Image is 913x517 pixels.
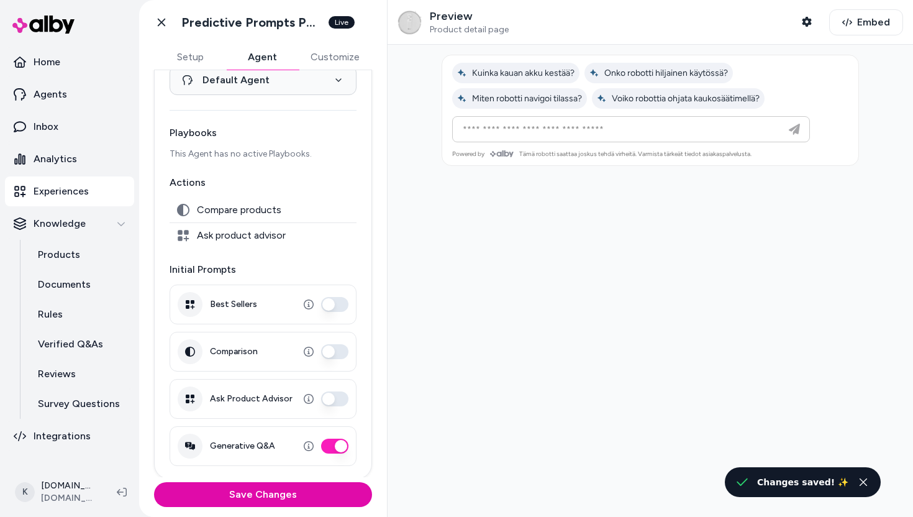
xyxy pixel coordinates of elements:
[34,119,58,134] p: Inbox
[34,55,60,70] p: Home
[25,359,134,389] a: Reviews
[226,45,298,70] button: Agent
[34,216,86,231] p: Knowledge
[170,126,357,140] p: Playbooks
[757,475,848,490] div: Changes saved! ✨
[34,152,77,167] p: Analytics
[34,87,67,102] p: Agents
[15,482,35,502] span: K
[857,15,890,30] span: Embed
[5,209,134,239] button: Knowledge
[856,475,871,490] button: Close toast
[34,429,91,444] p: Integrations
[181,15,321,30] h1: Predictive Prompts PDP
[210,346,258,357] label: Comparison
[430,9,509,24] p: Preview
[38,337,103,352] p: Verified Q&As
[25,270,134,300] a: Documents
[298,45,372,70] button: Customize
[430,24,509,35] span: Product detail page
[170,262,357,277] p: Initial Prompts
[41,492,97,505] span: [DOMAIN_NAME]
[154,45,226,70] button: Setup
[329,16,355,29] div: Live
[7,472,107,512] button: K[DOMAIN_NAME] Shopify[DOMAIN_NAME]
[210,299,257,310] label: Best Sellers
[5,144,134,174] a: Analytics
[12,16,75,34] img: alby Logo
[25,389,134,419] a: Survey Questions
[197,204,281,216] span: Compare products
[170,148,357,160] p: This Agent has no active Playbooks.
[25,300,134,329] a: Rules
[5,112,134,142] a: Inbox
[170,175,357,190] p: Actions
[38,396,120,411] p: Survey Questions
[41,480,97,492] p: [DOMAIN_NAME] Shopify
[210,393,293,405] label: Ask Product Advisor
[154,482,372,507] button: Save Changes
[829,9,903,35] button: Embed
[5,176,134,206] a: Experiences
[397,10,422,35] img: EZVIZ RC3 robotti-imuri
[25,240,134,270] a: Products
[38,277,91,292] p: Documents
[210,441,275,452] label: Generative Q&A
[34,184,89,199] p: Experiences
[5,47,134,77] a: Home
[5,421,134,451] a: Integrations
[38,307,63,322] p: Rules
[197,229,286,242] span: Ask product advisor
[38,367,76,382] p: Reviews
[5,80,134,109] a: Agents
[38,247,80,262] p: Products
[25,329,134,359] a: Verified Q&As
